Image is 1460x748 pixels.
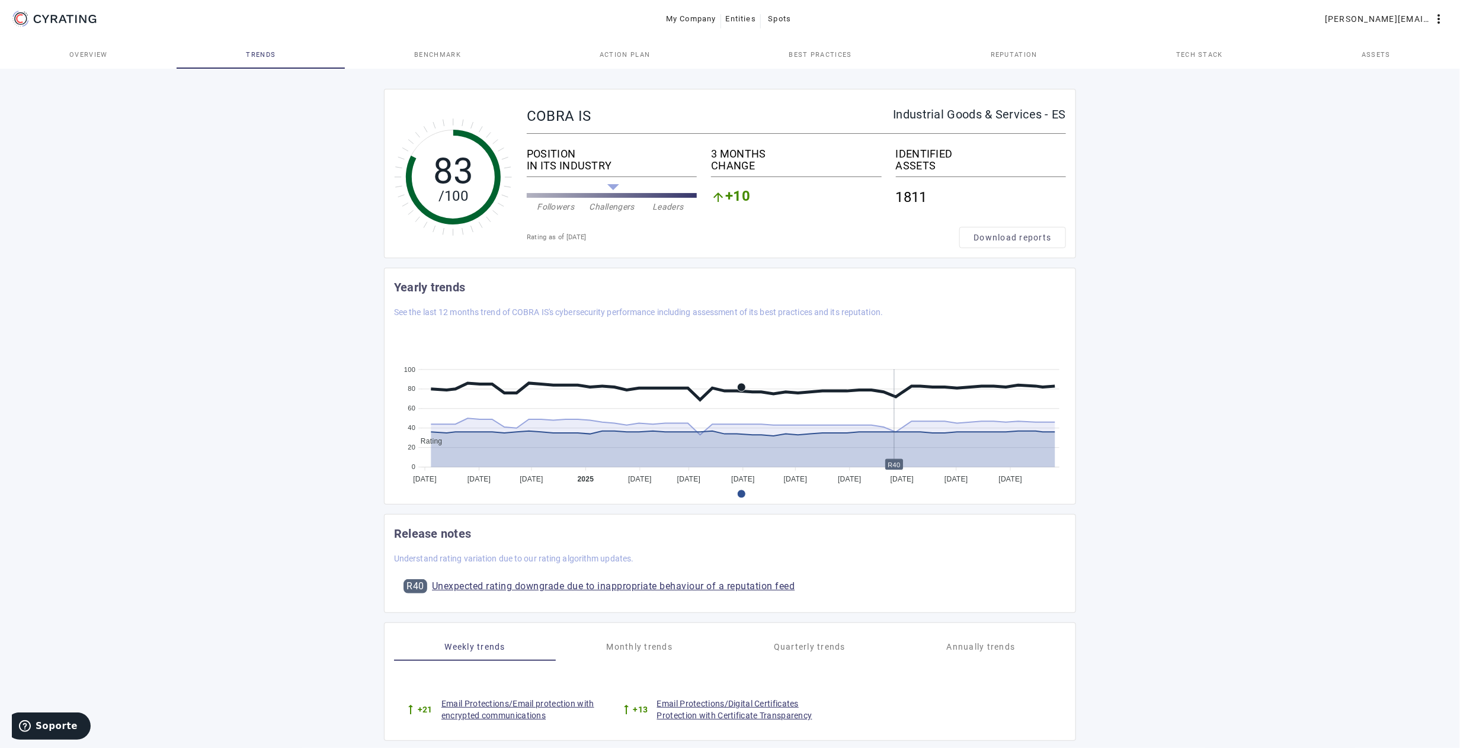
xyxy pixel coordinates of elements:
span: Download reports [974,232,1052,243]
mat-icon: arrow_right_alt [619,702,633,717]
div: Industrial Goods & Services - ES [893,108,1066,120]
span: My Company [666,9,716,28]
span: Tech Stack [1176,52,1223,58]
div: POSITION [527,148,697,160]
mat-card-title: Yearly trends [394,278,465,297]
button: [PERSON_NAME][EMAIL_ADDRESS][PERSON_NAME][DOMAIN_NAME] [1320,8,1451,30]
mat-icon: arrow_right_alt [404,702,418,717]
span: Entities [726,9,756,28]
mat-icon: more_vert [1432,12,1446,26]
span: Trends [246,52,276,58]
cr-card: Yearly trends [384,268,1076,505]
div: Challengers [584,201,640,213]
span: Reputation [991,52,1038,58]
iframe: Abre un widget desde donde se puede obtener más información [12,712,91,742]
span: Best practices [789,52,851,58]
span: Action Plan [600,52,651,58]
span: 21 [404,702,441,717]
div: ASSETS [896,160,1066,172]
span: Overview [69,52,108,58]
div: IN ITS INDUSTRY [527,160,697,172]
span: Spots [769,9,792,28]
a: Unexpected rating downgrade due to inappropriate behaviour of a reputation feed [432,579,795,593]
cr-card: Release notes [384,514,1076,613]
div: IDENTIFIED [896,148,1066,160]
div: COBRA IS [527,108,893,124]
tspan: [DATE] [413,475,437,483]
div: R40 [404,579,427,593]
span: Monthly trends [607,643,673,651]
span: Quarterly trends [774,643,846,651]
mat-icon: arrow_upward [711,190,725,204]
tspan: 40 [408,425,415,432]
div: 3 MONTHS [711,148,881,160]
button: Entities [721,8,761,30]
tspan: 100 [404,366,415,373]
div: CHANGE [711,160,881,172]
span: + [418,704,422,715]
span: Rating [412,437,443,445]
div: 1811 [896,182,1066,213]
div: Followers [527,201,584,213]
g: CYRATING [34,15,97,23]
button: Download reports [959,227,1066,248]
tspan: 60 [408,405,415,412]
span: [PERSON_NAME][EMAIL_ADDRESS][PERSON_NAME][DOMAIN_NAME] [1325,9,1432,28]
mat-card-subtitle: Understand rating variation due to our rating algorithm updates. [394,552,633,565]
tspan: 80 [408,386,415,393]
mat-card-subtitle: See the last 12 months trend of COBRA IS's cybersecurity performance including assessment of its ... [394,306,883,319]
span: Annually trends [947,643,1016,651]
span: Benchmark [414,52,461,58]
tspan: 83 [433,150,474,192]
mat-card-title: Release notes [394,524,471,543]
tspan: /100 [438,188,468,204]
button: My Company [661,8,721,30]
span: 13 [619,702,657,717]
button: Spots [761,8,799,30]
a: Email Protections/Email protection with encrypted communications [441,698,619,721]
span: + [633,704,638,715]
span: Assets [1362,52,1391,58]
div: Rating as of [DATE] [527,232,959,243]
a: Email Protections/Digital Certificates Protection with Certificate Transparency [657,698,835,721]
div: Leaders [640,201,696,213]
tspan: 20 [408,444,415,451]
span: Weekly trends [444,643,505,651]
span: +10 [725,190,750,204]
tspan: 0 [412,463,415,470]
